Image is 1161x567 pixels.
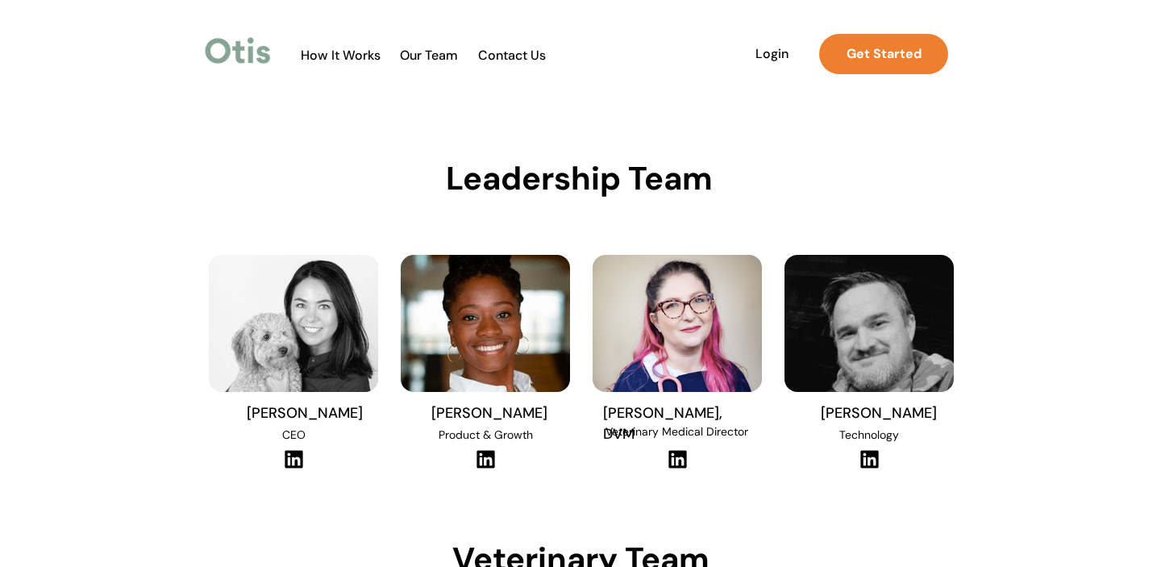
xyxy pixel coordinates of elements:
[819,34,948,74] a: Get Started
[247,403,363,423] span: [PERSON_NAME]
[734,46,809,61] span: Login
[446,157,713,199] span: Leadership Team
[389,48,468,64] a: Our Team
[389,48,468,63] span: Our Team
[431,403,547,423] span: [PERSON_NAME]
[734,34,809,74] a: Login
[821,403,937,423] span: [PERSON_NAME]
[293,48,389,63] span: How It Works
[839,427,899,442] span: Technology
[605,424,748,439] span: Veterinary Medical Director
[293,48,389,64] a: How It Works
[469,48,554,64] a: Contact Us
[469,48,554,63] span: Contact Us
[282,427,306,442] span: CEO
[603,403,722,444] span: [PERSON_NAME], DVM
[847,45,922,62] strong: Get Started
[439,427,533,442] span: Product & Growth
